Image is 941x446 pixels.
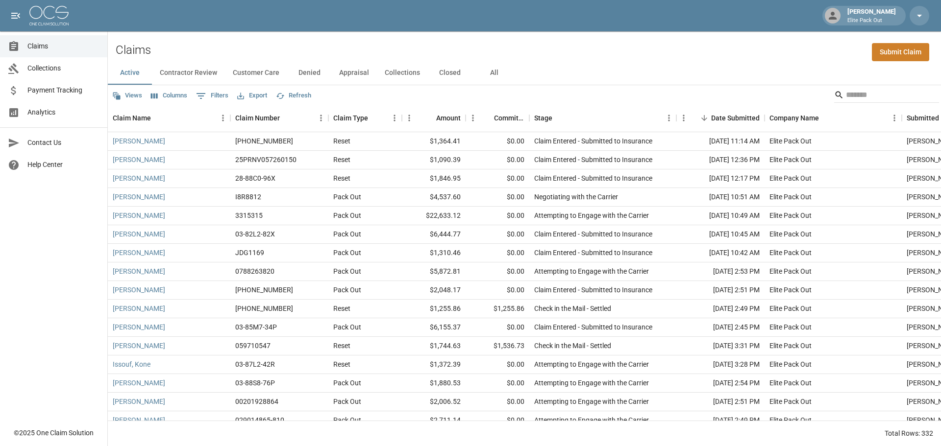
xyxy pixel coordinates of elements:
button: Menu [887,111,902,125]
div: Claim Number [235,104,280,132]
button: Closed [428,61,472,85]
button: Export [235,88,270,103]
div: Reset [333,136,350,146]
p: Elite Pack Out [847,17,896,25]
button: Menu [314,111,328,125]
button: Show filters [194,88,231,104]
button: Appraisal [331,61,377,85]
div: JDG1169 [235,248,264,258]
div: Negotiating with the Carrier [534,192,618,202]
button: Active [108,61,152,85]
div: Elite Pack Out [769,397,812,406]
div: $4,537.60 [402,188,466,207]
div: Pack Out [333,248,361,258]
button: Contractor Review [152,61,225,85]
div: 1006-26-9172 [235,136,293,146]
div: Date Submitted [711,104,760,132]
div: [DATE] 3:28 PM [676,355,765,374]
div: Committed Amount [494,104,524,132]
button: Menu [387,111,402,125]
div: $1,310.46 [402,244,466,262]
div: [DATE] 10:49 AM [676,207,765,225]
div: Reset [333,155,350,164]
div: 03-85M7-34P [235,322,277,332]
a: [PERSON_NAME] [113,155,165,164]
button: Sort [697,111,711,125]
div: 01-009-069521 [235,304,293,313]
div: [DATE] 2:45 PM [676,318,765,337]
div: Claim Entered - Submitted to Insurance [534,229,652,239]
button: Sort [280,111,294,125]
div: $0.00 [466,281,529,300]
a: [PERSON_NAME] [113,211,165,220]
div: Committed Amount [466,104,529,132]
div: Total Rows: 332 [885,428,933,438]
span: Collections [27,63,99,73]
div: $1,536.73 [466,337,529,355]
button: Views [110,88,145,103]
a: [PERSON_NAME] [113,266,165,276]
div: $0.00 [466,262,529,281]
div: $1,255.86 [402,300,466,318]
div: Company Name [765,104,902,132]
span: Analytics [27,107,99,117]
div: $2,711.14 [402,411,466,430]
div: [DATE] 2:51 PM [676,281,765,300]
a: [PERSON_NAME] [113,192,165,202]
a: [PERSON_NAME] [113,397,165,406]
div: Amount [402,104,466,132]
div: [DATE] 12:36 PM [676,151,765,169]
div: $1,364.41 [402,132,466,151]
div: 25PRNV057260150 [235,155,297,164]
button: Sort [819,111,833,125]
div: [DATE] 3:31 PM [676,337,765,355]
div: Reset [333,341,350,351]
div: 029014865-810 [235,415,284,425]
div: © 2025 One Claim Solution [14,428,94,438]
div: 300-0494789-2025 [235,285,293,295]
div: Elite Pack Out [769,304,812,313]
div: $0.00 [466,318,529,337]
div: Elite Pack Out [769,248,812,258]
div: Claim Entered - Submitted to Insurance [534,173,652,183]
div: $0.00 [466,188,529,207]
div: Elite Pack Out [769,322,812,332]
div: Elite Pack Out [769,192,812,202]
div: $0.00 [466,374,529,393]
div: Amount [436,104,461,132]
div: [DATE] 2:51 PM [676,393,765,411]
a: [PERSON_NAME] [113,229,165,239]
div: Check in the Mail - Settled [534,341,611,351]
div: Elite Pack Out [769,359,812,369]
span: Help Center [27,160,99,170]
div: Attempting to Engage with the Carrier [534,359,649,369]
div: $0.00 [466,169,529,188]
div: Elite Pack Out [769,285,812,295]
div: Check in the Mail - Settled [534,304,611,313]
a: [PERSON_NAME] [113,136,165,146]
div: $1,880.53 [402,374,466,393]
div: 3315315 [235,211,263,220]
div: Search [834,87,939,105]
button: Sort [151,111,165,125]
a: Submit Claim [872,43,929,61]
div: Stage [529,104,676,132]
div: Pack Out [333,266,361,276]
div: Claim Entered - Submitted to Insurance [534,248,652,258]
button: Menu [402,111,417,125]
div: $1,255.86 [466,300,529,318]
button: All [472,61,516,85]
button: Customer Care [225,61,287,85]
div: Attempting to Engage with the Carrier [534,415,649,425]
div: $0.00 [466,244,529,262]
div: Elite Pack Out [769,173,812,183]
div: $6,155.37 [402,318,466,337]
div: Claim Entered - Submitted to Insurance [534,136,652,146]
button: Sort [480,111,494,125]
button: Menu [216,111,230,125]
div: Elite Pack Out [769,341,812,351]
div: 03-82L2-82X [235,229,275,239]
div: $6,444.77 [402,225,466,244]
div: [DATE] 10:51 AM [676,188,765,207]
div: Elite Pack Out [769,378,812,388]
